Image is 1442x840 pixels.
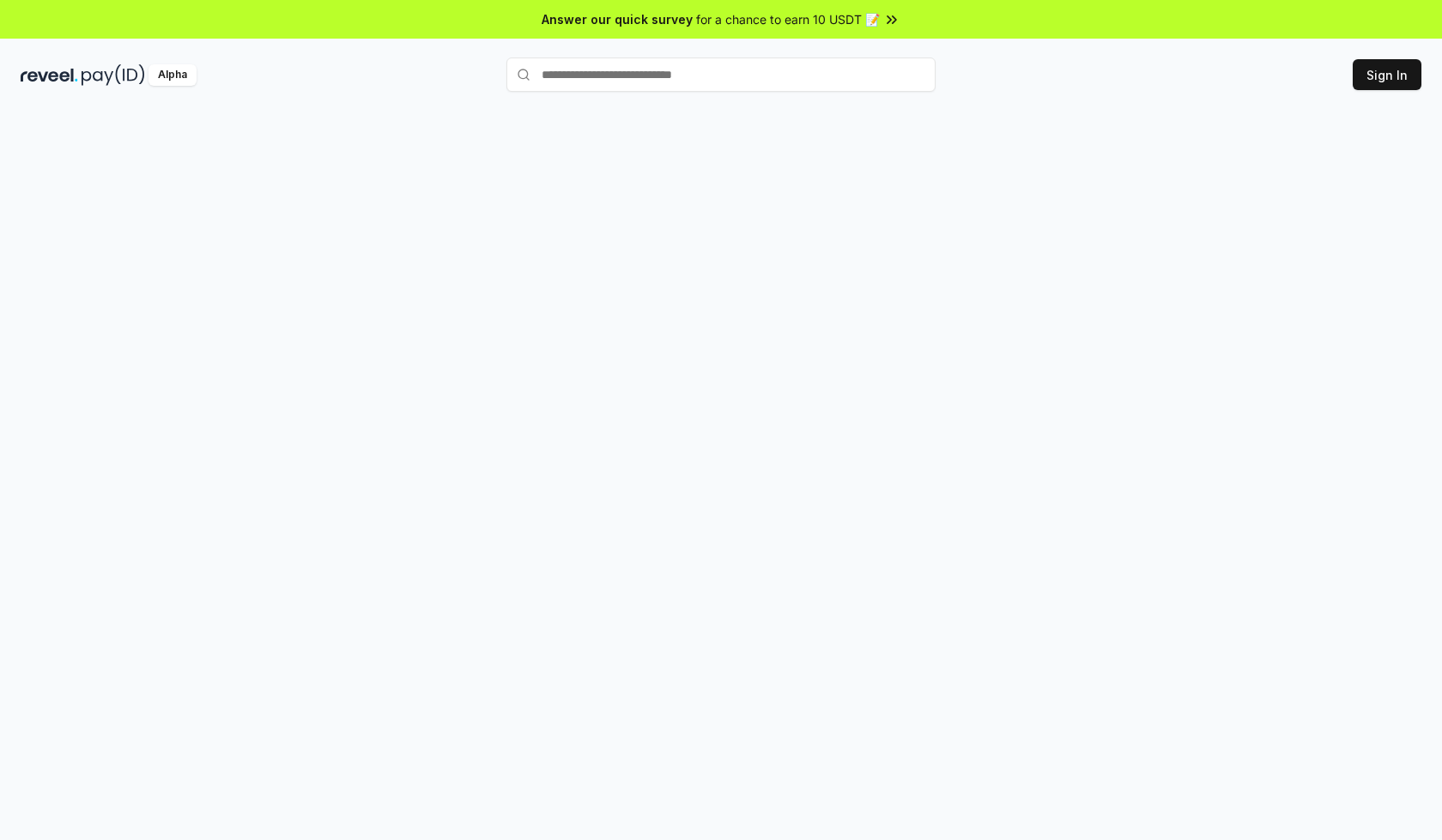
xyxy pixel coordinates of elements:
[82,64,145,86] img: pay_id
[148,64,197,86] div: Alpha
[1353,59,1421,90] button: Sign In
[542,10,693,28] span: Answer our quick survey
[21,64,78,86] img: reveel_dark
[696,10,880,28] span: for a chance to earn 10 USDT 📝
